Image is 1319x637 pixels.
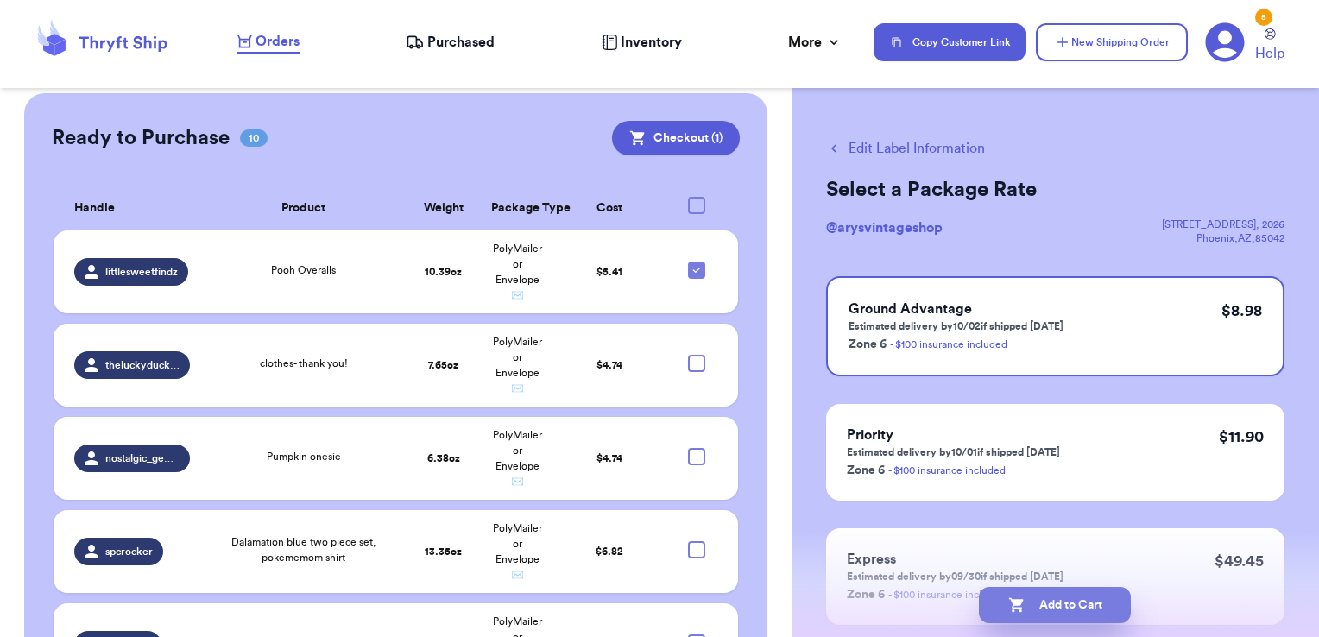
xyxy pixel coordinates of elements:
[260,358,348,369] span: clothes- thank you!
[849,302,972,316] span: Ground Advantage
[847,445,1060,459] p: Estimated delivery by 10/01 if shipped [DATE]
[425,267,462,277] strong: 10.39 oz
[847,428,893,442] span: Priority
[847,552,896,566] span: Express
[256,31,300,52] span: Orders
[888,465,1006,476] a: - $100 insurance included
[1255,9,1272,26] div: 5
[596,546,623,557] span: $ 6.82
[427,453,460,464] strong: 6.38 oz
[428,360,458,370] strong: 7.65 oz
[890,339,1007,350] a: - $100 insurance included
[105,265,178,279] span: littlesweetfindz
[493,523,542,580] span: PolyMailer or Envelope ✉️
[621,32,682,53] span: Inventory
[554,186,665,230] th: Cost
[105,451,180,465] span: nostalgic_gemss
[1219,425,1264,449] p: $ 11.90
[826,221,943,235] span: @ arysvintageshop
[493,337,542,394] span: PolyMailer or Envelope ✉️
[1162,218,1284,231] div: [STREET_ADDRESS] , 2026
[1162,231,1284,245] div: Phoenix , AZ , 85042
[847,570,1063,583] p: Estimated delivery by 09/30 if shipped [DATE]
[1036,23,1188,61] button: New Shipping Order
[1205,22,1245,62] a: 5
[788,32,843,53] div: More
[407,186,480,230] th: Weight
[826,138,985,159] button: Edit Label Information
[481,186,554,230] th: Package Type
[425,546,462,557] strong: 13.35 oz
[596,360,622,370] span: $ 4.74
[1221,299,1262,323] p: $ 8.98
[105,545,153,558] span: spcrocker
[493,430,542,487] span: PolyMailer or Envelope ✉️
[849,338,887,350] span: Zone 6
[271,265,336,275] span: Pooh Overalls
[596,453,622,464] span: $ 4.74
[240,129,268,147] span: 10
[1255,28,1284,64] a: Help
[849,319,1063,333] p: Estimated delivery by 10/02 if shipped [DATE]
[612,121,740,155] button: Checkout (1)
[1255,43,1284,64] span: Help
[1215,549,1264,573] p: $ 49.45
[267,451,341,462] span: Pumpkin onesie
[874,23,1026,61] button: Copy Customer Link
[200,186,407,230] th: Product
[237,31,300,54] a: Orders
[231,537,376,563] span: Dalamation blue two piece set, pokememom shirt
[493,243,542,300] span: PolyMailer or Envelope ✉️
[74,199,115,218] span: Handle
[105,358,180,372] span: theluckyduckling_
[406,32,495,53] a: Purchased
[602,32,682,53] a: Inventory
[826,176,1284,204] h2: Select a Package Rate
[847,464,885,476] span: Zone 6
[427,32,495,53] span: Purchased
[52,124,230,152] h2: Ready to Purchase
[979,587,1131,623] button: Add to Cart
[596,267,622,277] span: $ 5.41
